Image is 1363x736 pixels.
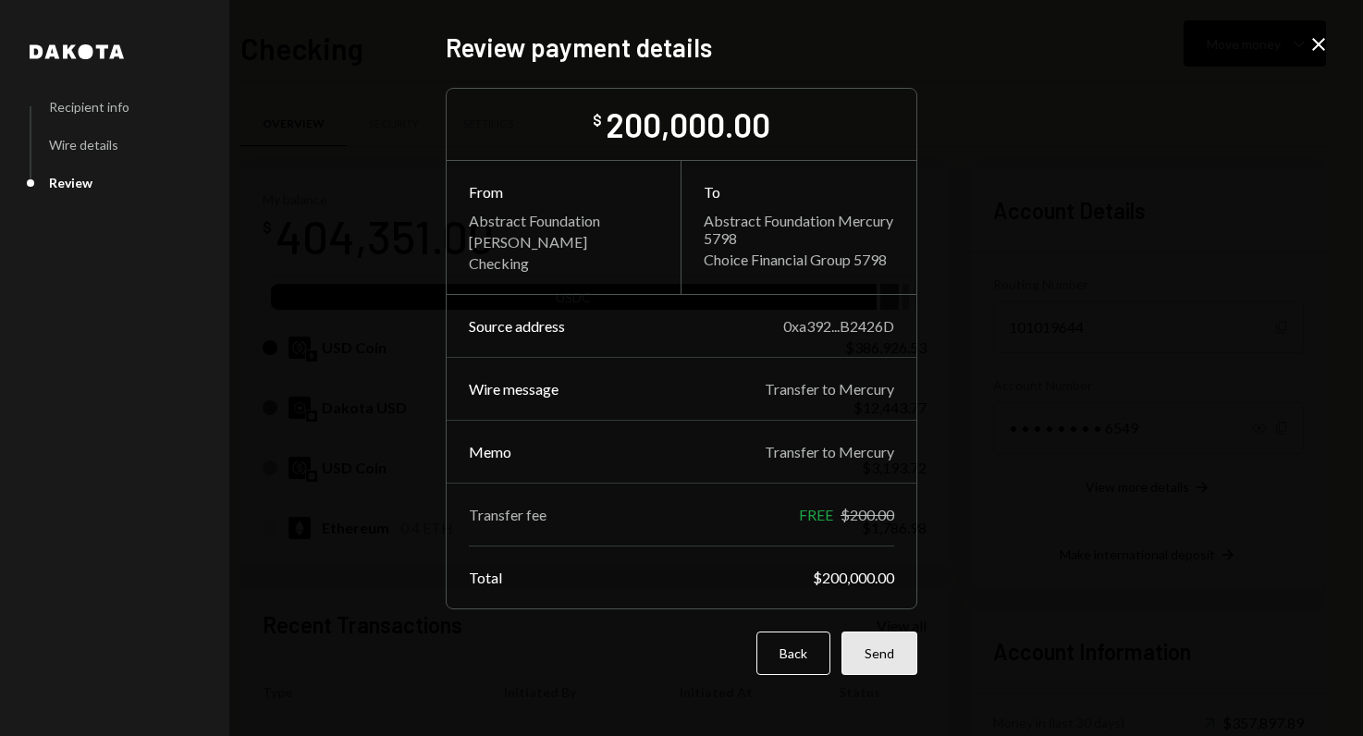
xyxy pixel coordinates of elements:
div: Abstract Foundation Mercury 5798 [704,212,894,247]
div: $200.00 [841,506,894,523]
div: [PERSON_NAME] [469,233,658,251]
div: Checking [469,254,658,272]
div: Transfer to Mercury [765,443,894,460]
button: Back [756,632,830,675]
h2: Review payment details [446,30,917,66]
div: 200,000.00 [606,104,770,145]
button: Send [841,632,917,675]
div: Wire message [469,380,559,398]
div: Review [49,175,92,190]
div: $ [593,111,602,129]
div: Total [469,569,502,586]
div: Transfer fee [469,506,546,523]
div: Choice Financial Group 5798 [704,251,894,268]
div: Transfer to Mercury [765,380,894,398]
div: Wire details [49,137,118,153]
div: FREE [799,506,833,523]
div: Abstract Foundation [469,212,658,229]
div: From [469,183,658,201]
div: $200,000.00 [813,569,894,586]
div: Source address [469,317,565,335]
div: To [704,183,894,201]
div: Recipient info [49,99,129,115]
div: 0xa392...B2426D [783,317,894,335]
div: Memo [469,443,511,460]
